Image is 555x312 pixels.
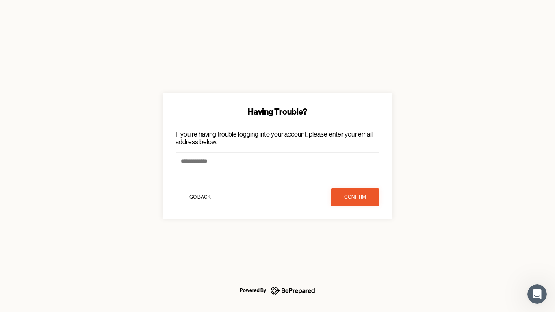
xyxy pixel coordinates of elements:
div: confirm [344,193,366,201]
div: Go Back [189,193,211,201]
div: Having Trouble? [176,106,379,117]
button: Go Back [176,188,224,206]
div: Powered By [240,286,266,295]
p: If you're having trouble logging into your account, please enter your email address below. [176,130,379,146]
button: confirm [331,188,379,206]
iframe: Intercom live chat [527,284,547,304]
